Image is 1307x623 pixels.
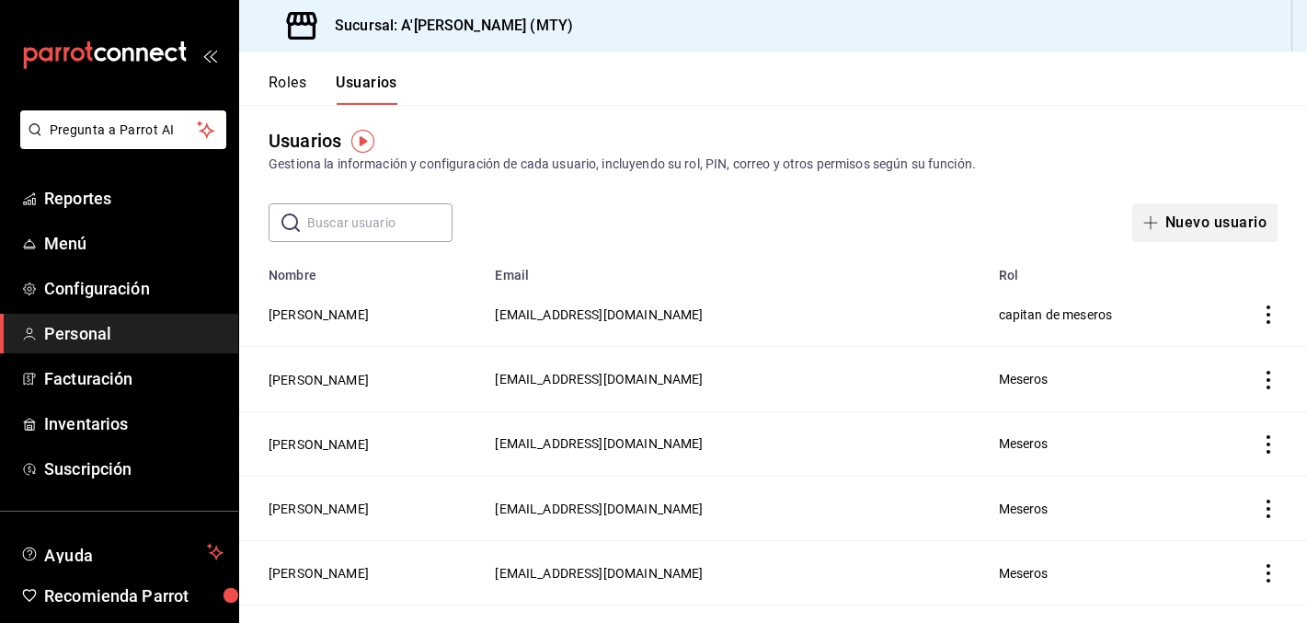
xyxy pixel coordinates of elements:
button: actions [1259,435,1278,454]
button: Usuarios [336,74,397,105]
span: [EMAIL_ADDRESS][DOMAIN_NAME] [495,502,703,516]
span: [EMAIL_ADDRESS][DOMAIN_NAME] [495,372,703,386]
span: Recomienda Parrot [44,583,224,608]
input: Buscar usuario [307,204,453,241]
div: navigation tabs [269,74,397,105]
button: open_drawer_menu [202,48,217,63]
span: [EMAIL_ADDRESS][DOMAIN_NAME] [495,566,703,581]
button: actions [1259,371,1278,389]
button: [PERSON_NAME] [269,306,369,324]
span: Meseros [999,566,1049,581]
button: Nuevo usuario [1132,203,1278,242]
button: actions [1259,306,1278,324]
button: Roles [269,74,306,105]
span: [EMAIL_ADDRESS][DOMAIN_NAME] [495,307,703,322]
span: Reportes [44,186,224,211]
th: Rol [988,257,1204,283]
th: Email [484,257,987,283]
span: Menú [44,231,224,256]
button: [PERSON_NAME] [269,500,369,518]
span: Meseros [999,502,1049,516]
span: Personal [44,321,224,346]
button: [PERSON_NAME] [269,564,369,583]
span: Meseros [999,372,1049,386]
th: Nombre [239,257,484,283]
button: [PERSON_NAME] [269,435,369,454]
button: actions [1259,564,1278,583]
button: actions [1259,500,1278,518]
span: Ayuda [44,541,200,563]
span: Configuración [44,276,224,301]
div: Gestiona la información y configuración de cada usuario, incluyendo su rol, PIN, correo y otros p... [269,155,1278,174]
h3: Sucursal: A'[PERSON_NAME] (MTY) [320,15,573,37]
span: capitan de meseros [999,307,1113,322]
span: Suscripción [44,456,224,481]
span: Meseros [999,436,1049,451]
button: [PERSON_NAME] [269,371,369,389]
span: [EMAIL_ADDRESS][DOMAIN_NAME] [495,436,703,451]
span: Facturación [44,366,224,391]
span: Pregunta a Parrot AI [50,121,198,140]
div: Usuarios [269,127,341,155]
img: Tooltip marker [351,130,374,153]
a: Pregunta a Parrot AI [13,133,226,153]
span: Inventarios [44,411,224,436]
button: Pregunta a Parrot AI [20,110,226,149]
